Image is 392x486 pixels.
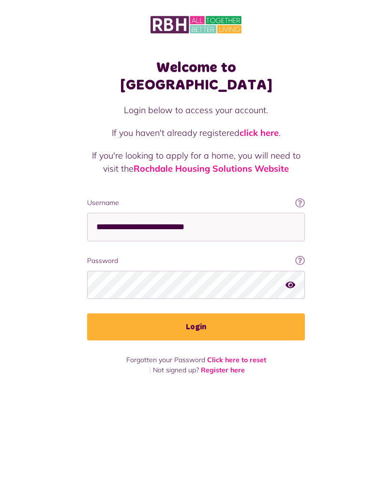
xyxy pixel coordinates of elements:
p: If you're looking to apply for a home, you will need to visit the [87,149,305,175]
p: If you haven't already registered . [87,126,305,139]
label: Username [87,198,305,208]
span: Not signed up? [153,366,199,374]
span: Forgotten your Password [126,355,205,364]
a: Click here to reset [207,355,266,364]
p: Login below to access your account. [87,103,305,117]
a: Register here [201,366,245,374]
img: MyRBH [151,15,241,35]
h1: Welcome to [GEOGRAPHIC_DATA] [87,59,305,94]
a: Rochdale Housing Solutions Website [134,163,289,174]
a: click here [240,127,279,138]
label: Password [87,256,305,266]
button: Login [87,313,305,340]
